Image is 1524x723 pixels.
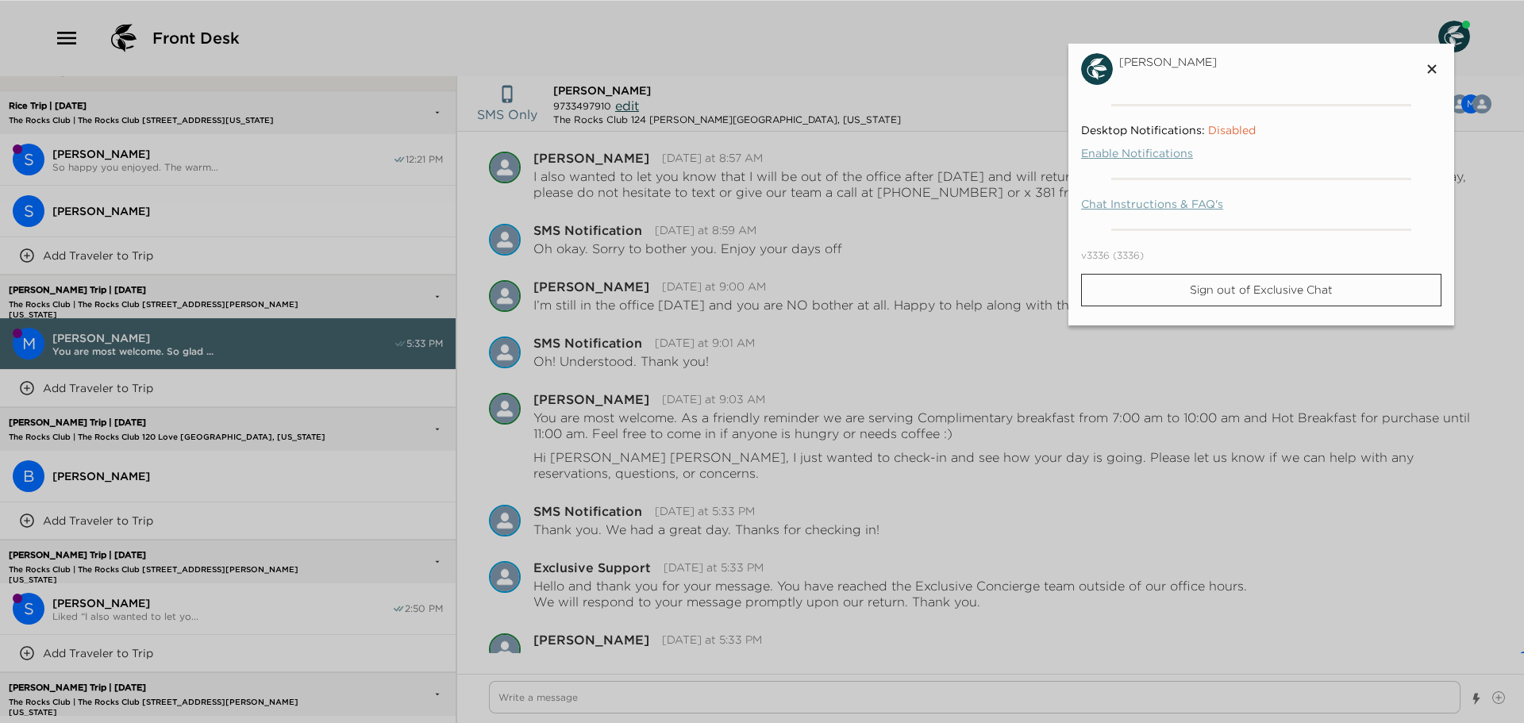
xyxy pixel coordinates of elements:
[1081,125,1416,136] span: Desktop Notifications:
[1081,199,1416,210] a: Chat Instructions & FAQ's
[1081,250,1144,261] span: v3336 (3336)
[1081,53,1113,85] img: User
[1119,56,1319,69] span: [PERSON_NAME]
[1208,123,1256,137] span: Disabled
[1081,148,1416,159] a: Enable Notifications
[1081,274,1441,306] button: Sign out of Exclusive Chat
[1189,283,1333,297] p: Sign out of Exclusive Chat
